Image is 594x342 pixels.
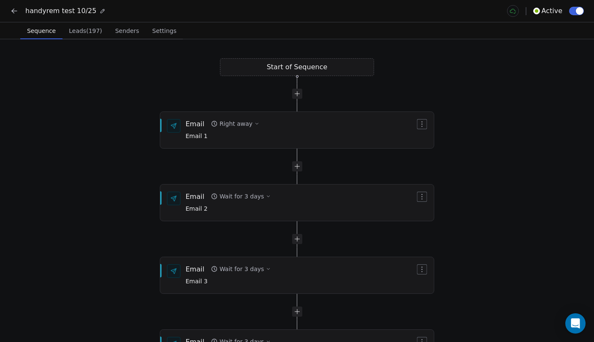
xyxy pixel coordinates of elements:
[186,204,271,214] span: Email 2
[186,277,271,286] span: Email 3
[160,111,434,149] div: EmailRight awayEmail 1
[220,119,252,128] div: Right away
[24,25,59,37] span: Sequence
[186,264,204,274] div: Email
[160,257,434,294] div: EmailWait for 3 daysEmail 3
[208,118,263,130] button: Right away
[208,190,274,202] button: Wait for 3 days
[65,25,106,37] span: Leads (197)
[160,184,434,221] div: EmailWait for 3 daysEmail 2
[220,58,374,76] div: Start of Sequence
[565,313,586,334] div: Open Intercom Messenger
[542,6,563,16] span: Active
[186,132,260,141] span: Email 1
[220,192,264,201] div: Wait for 3 days
[149,25,180,37] span: Settings
[186,192,204,201] div: Email
[220,265,264,273] div: Wait for 3 days
[186,119,204,128] div: Email
[208,263,274,275] button: Wait for 3 days
[112,25,143,37] span: Senders
[25,6,96,16] span: handyrem test 10/25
